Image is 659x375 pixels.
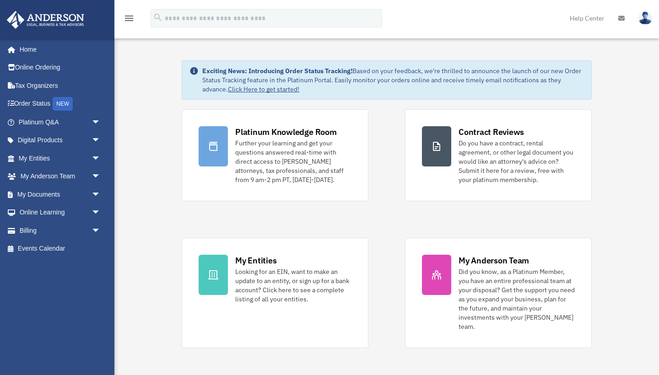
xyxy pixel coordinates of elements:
a: Click Here to get started! [228,85,299,93]
a: My Entities Looking for an EIN, want to make an update to an entity, or sign up for a bank accoun... [182,238,368,348]
div: Platinum Knowledge Room [235,126,337,138]
span: arrow_drop_down [92,113,110,132]
a: My Anderson Team Did you know, as a Platinum Member, you have an entire professional team at your... [405,238,592,348]
div: Do you have a contract, rental agreement, or other legal document you would like an attorney's ad... [459,139,575,184]
div: Did you know, as a Platinum Member, you have an entire professional team at your disposal? Get th... [459,267,575,331]
a: Tax Organizers [6,76,114,95]
a: Order StatusNEW [6,95,114,113]
strong: Exciting News: Introducing Order Status Tracking! [202,67,352,75]
span: arrow_drop_down [92,131,110,150]
a: Online Learningarrow_drop_down [6,204,114,222]
a: Platinum Q&Aarrow_drop_down [6,113,114,131]
i: search [153,12,163,22]
i: menu [124,13,135,24]
div: My Entities [235,255,276,266]
div: Further your learning and get your questions answered real-time with direct access to [PERSON_NAM... [235,139,351,184]
span: arrow_drop_down [92,204,110,222]
a: Home [6,40,110,59]
div: Looking for an EIN, want to make an update to an entity, or sign up for a bank account? Click her... [235,267,351,304]
img: Anderson Advisors Platinum Portal [4,11,87,29]
div: Contract Reviews [459,126,524,138]
a: Platinum Knowledge Room Further your learning and get your questions answered real-time with dire... [182,109,368,201]
div: NEW [53,97,73,111]
span: arrow_drop_down [92,167,110,186]
a: My Documentsarrow_drop_down [6,185,114,204]
img: User Pic [638,11,652,25]
a: My Entitiesarrow_drop_down [6,149,114,167]
div: Based on your feedback, we're thrilled to announce the launch of our new Order Status Tracking fe... [202,66,584,94]
a: menu [124,16,135,24]
a: Digital Productsarrow_drop_down [6,131,114,150]
span: arrow_drop_down [92,221,110,240]
div: My Anderson Team [459,255,529,266]
span: arrow_drop_down [92,185,110,204]
a: Billingarrow_drop_down [6,221,114,240]
a: My Anderson Teamarrow_drop_down [6,167,114,186]
a: Online Ordering [6,59,114,77]
span: arrow_drop_down [92,149,110,168]
a: Events Calendar [6,240,114,258]
a: Contract Reviews Do you have a contract, rental agreement, or other legal document you would like... [405,109,592,201]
